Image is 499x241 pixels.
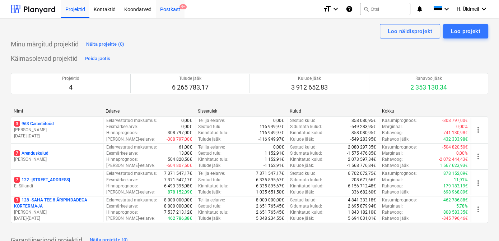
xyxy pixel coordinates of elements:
p: 7 371 547,17€ [256,170,284,177]
button: Näita projekte (0) [84,38,126,50]
p: Tulude jääk : [198,189,221,195]
p: 1 567 623,93€ [440,163,468,169]
p: Sidumata kulud : [290,150,322,156]
p: Seotud kulud : [290,144,317,150]
p: 462 786,88€ [168,215,192,222]
p: E. Sillandi [14,183,100,189]
p: Rahavoog : [382,183,403,189]
p: 2 651 765,45€ [256,209,284,215]
p: Tellija eelarve : [198,170,225,177]
p: Kinnitatud kulud : [290,130,323,136]
p: Arenduskulud [14,150,48,156]
span: more_vert [474,152,482,161]
p: [PERSON_NAME] [14,156,100,163]
p: Rahavoog : [382,130,403,136]
p: Hinnaprognoos : [106,209,138,215]
p: Eelarvestatud maksumus : [106,170,157,177]
p: 6 156 712,48€ [348,183,376,189]
p: Hinnaprognoos : [106,156,138,163]
p: 6 493 395,08€ [164,183,192,189]
p: 2 695 879,94€ [348,203,376,209]
p: 6 335 895,67€ [256,177,284,183]
i: keyboard_arrow_down [442,5,451,13]
p: -1 152,91€ [264,163,284,169]
div: Peida jaotis [85,55,110,63]
p: 808 583,35€ [443,209,468,215]
div: Nimi [14,109,100,114]
p: 1 152,91€ [265,156,284,163]
div: 7Arenduskulud[PERSON_NAME] [14,150,100,163]
p: 0,00€ [181,118,192,124]
i: format_size [323,5,331,13]
p: 0,00€ [273,118,284,124]
p: 5 694 031,01€ [348,215,376,222]
p: Kinnitatud tulu : [198,130,228,136]
p: -1 568 776,84€ [347,163,376,169]
p: Eesmärkeelarve : [106,177,138,183]
div: 7122 -[STREET_ADDRESS]E. Sillandi [14,177,100,189]
p: [PERSON_NAME]-eelarve : [106,189,155,195]
div: 3963 Garantiitööd[PERSON_NAME][DATE]-[DATE] [14,121,100,139]
p: 4 841 333,18€ [348,197,376,203]
p: Käimasolevad projektid [11,54,78,63]
p: [DATE] - [DATE] [14,215,100,222]
p: 6 265 783,17 [172,83,209,92]
div: Loo projekt [451,27,480,36]
p: 336 682,60€ [351,189,376,195]
p: Projektid [62,76,79,82]
p: [PERSON_NAME] [14,127,100,133]
p: Kulude jääk : [290,136,314,142]
p: Kinnitatud kulud : [290,156,323,163]
p: Tulude jääk : [198,215,221,222]
p: -308 797,00€ [442,118,468,124]
div: Loo näidisprojekt [388,27,432,36]
div: Eelarve [106,109,192,114]
i: keyboard_arrow_down [331,5,340,13]
p: 963 Garantiitööd [14,121,54,127]
p: Hinnaprognoos : [106,130,138,136]
p: 61,00€ [179,144,192,150]
i: keyboard_arrow_down [480,5,488,13]
p: Tulude jääk [172,76,209,82]
p: Tellija eelarve : [198,144,225,150]
p: 3 912 652,83 [291,83,328,92]
p: Seotud tulu : [198,150,221,156]
p: Kasumiprognoos : [382,144,417,150]
p: Eesmärkeelarve : [106,124,138,130]
p: Kasumiprognoos : [382,197,417,203]
p: -741 130,98€ [442,130,468,136]
p: Kasumiprognoos : [382,118,417,124]
p: 0,00% [456,124,468,130]
span: 3 [14,197,20,203]
i: Abikeskus [346,5,353,13]
p: 128 - SAHA TEE 8 ÄRIPINDADEGA KORTERMAJA [14,197,100,209]
p: 7 537 213,12€ [164,209,192,215]
p: Seotud tulu : [198,177,221,183]
p: Kinnitatud kulud : [290,209,323,215]
p: 116 949,97€ [260,130,284,136]
p: Seotud kulud : [290,197,317,203]
p: 8 000 000,00€ [164,197,192,203]
p: 462 786,88€ [443,197,468,203]
p: Kulude jääk [291,76,328,82]
p: Marginaal : [382,124,403,130]
span: 3 [14,121,20,127]
p: 8 000 000,00€ [164,203,192,209]
span: H. Üldmeil [457,6,479,12]
p: Kasumiprognoos : [382,170,417,177]
p: Eesmärkeelarve : [106,203,138,209]
p: Kinnitatud tulu : [198,156,228,163]
p: -345 796,46€ [442,215,468,222]
p: -549 283,95€ [350,124,376,130]
p: Rahavoo jääk : [382,136,410,142]
div: 3128 -SAHA TEE 8 ÄRIPINDADEGA KORTERMAJA[PERSON_NAME][DATE]-[DATE] [14,197,100,222]
p: 6 702 072,75€ [348,170,376,177]
p: -549 283,95€ [350,136,376,142]
p: Eelarvestatud maksumus : [106,144,157,150]
span: 7 [14,150,20,156]
p: Seotud tulu : [198,124,221,130]
p: 8 000 000,00€ [256,197,284,203]
p: Seotud kulud : [290,170,317,177]
p: Hinnaprognoos : [106,183,138,189]
p: 432 333,98€ [443,136,468,142]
